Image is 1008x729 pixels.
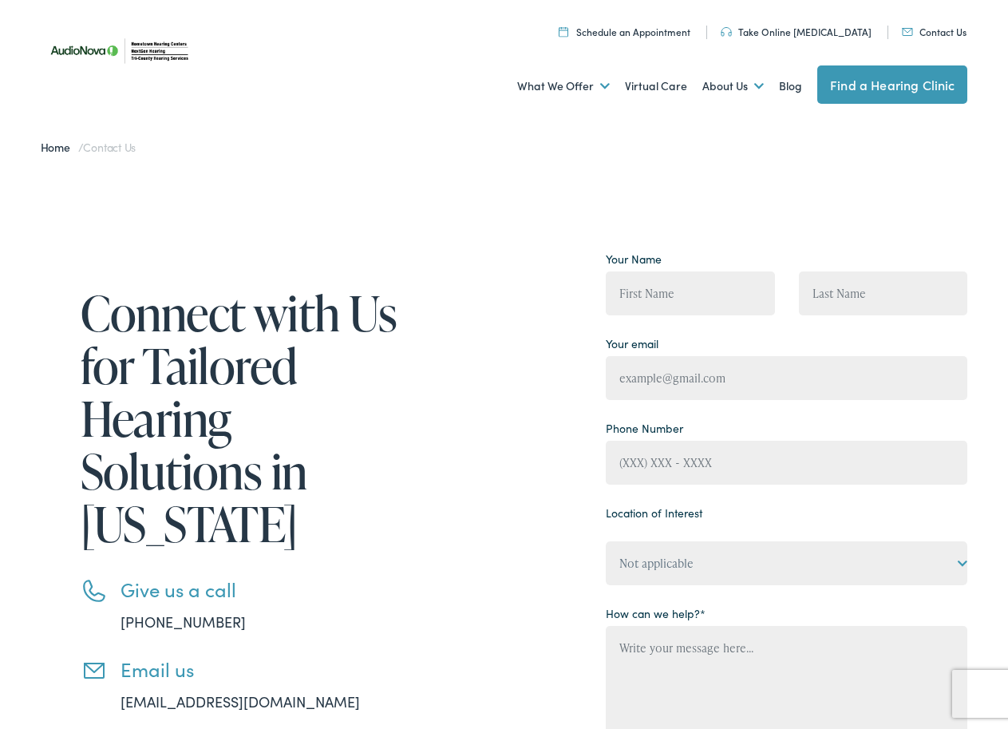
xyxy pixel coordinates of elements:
label: Location of Interest [606,505,702,521]
a: Schedule an Appointment [559,25,690,38]
label: How can we help? [606,605,706,622]
a: Find a Hearing Clinic [817,65,967,104]
input: First Name [606,271,775,315]
img: utility icon [559,26,568,37]
span: / [41,139,136,155]
a: Take Online [MEDICAL_DATA] [721,25,872,38]
a: Blog [779,57,802,116]
img: utility icon [902,28,913,36]
h1: Connect with Us for Tailored Hearing Solutions in [US_STATE] [81,287,408,550]
span: Contact Us [83,139,136,155]
img: utility icon [721,27,732,37]
label: Your Name [606,251,662,267]
a: [EMAIL_ADDRESS][DOMAIN_NAME] [121,691,360,711]
a: What We Offer [517,57,610,116]
input: Last Name [799,271,968,315]
a: Home [41,139,78,155]
input: example@gmail.com [606,356,967,400]
a: About Us [702,57,764,116]
a: [PHONE_NUMBER] [121,612,246,632]
label: Your email [606,335,658,352]
input: (XXX) XXX - XXXX [606,441,967,485]
a: Virtual Care [625,57,687,116]
h3: Email us [121,658,408,681]
a: Contact Us [902,25,966,38]
h3: Give us a call [121,578,408,601]
label: Phone Number [606,420,683,437]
